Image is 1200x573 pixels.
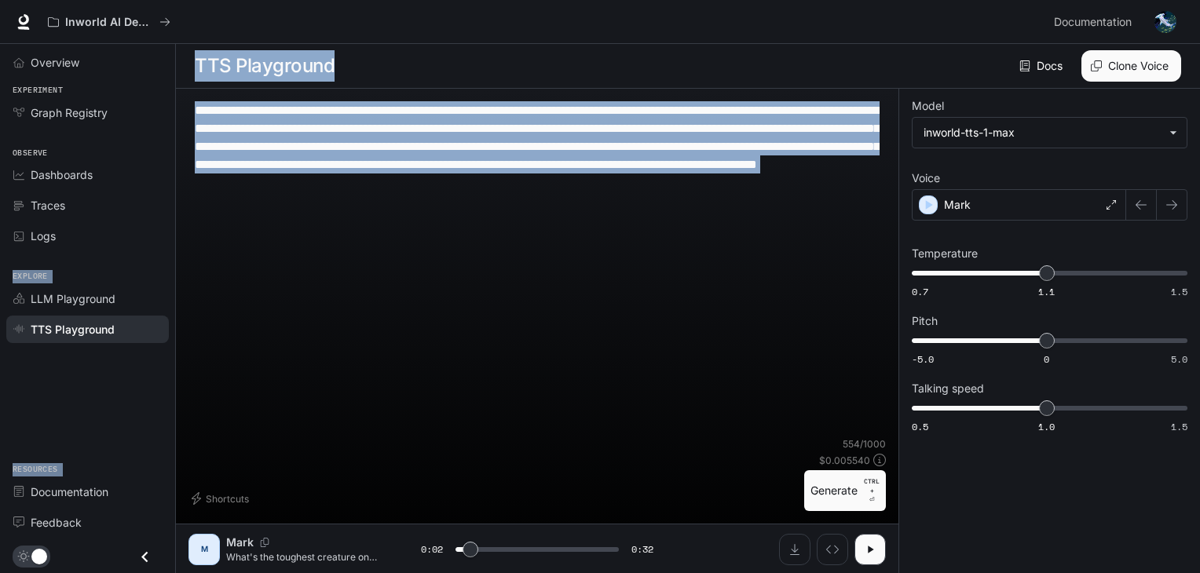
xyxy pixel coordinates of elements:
span: 0.5 [912,420,928,433]
span: 1.5 [1171,420,1187,433]
div: inworld-tts-1-max [924,125,1162,141]
span: 1.5 [1171,285,1187,298]
p: ⏎ [864,476,880,505]
a: Feedback [6,509,169,536]
span: -5.0 [912,352,934,366]
span: Feedback [31,514,82,531]
span: LLM Playground [31,290,115,307]
button: GenerateCTRL +⏎ [804,470,886,511]
p: Talking speed [912,383,984,394]
h1: TTS Playground [195,50,335,82]
p: Mark [226,535,254,550]
a: Overview [6,49,169,76]
p: Mark [944,197,971,213]
button: All workspaces [41,6,177,38]
span: Traces [31,197,65,214]
button: Clone Voice [1081,50,1181,82]
a: Dashboards [6,161,169,188]
span: 5.0 [1171,352,1187,366]
span: Dashboards [31,166,93,183]
span: 0.7 [912,285,928,298]
div: M [192,537,217,562]
button: Shortcuts [188,486,255,511]
span: Documentation [1054,13,1132,32]
span: Logs [31,228,56,244]
p: Voice [912,173,940,184]
img: User avatar [1154,11,1176,33]
a: Logs [6,222,169,250]
p: Model [912,100,944,111]
span: 0:32 [631,542,653,557]
a: LLM Playground [6,285,169,312]
a: TTS Playground [6,316,169,343]
a: Docs [1016,50,1069,82]
p: What's the toughest creature on Earth? Meet the tardigrade, also known as a water bear! This micr... [226,550,383,564]
p: CTRL + [864,476,880,495]
p: Inworld AI Demos [65,16,153,29]
a: Documentation [1048,6,1143,38]
button: User avatar [1150,6,1181,38]
button: Inspect [817,534,848,565]
button: Download audio [779,534,810,565]
a: Graph Registry [6,99,169,126]
button: Close drawer [127,541,163,573]
p: Pitch [912,316,938,327]
span: TTS Playground [31,321,115,338]
p: $ 0.005540 [819,454,870,467]
button: Copy Voice ID [254,538,276,547]
span: 1.1 [1038,285,1055,298]
a: Traces [6,192,169,219]
span: Documentation [31,484,108,500]
p: Temperature [912,248,978,259]
span: 0 [1044,352,1049,366]
span: 0:02 [421,542,443,557]
div: inworld-tts-1-max [913,118,1187,148]
span: Dark mode toggle [31,547,47,564]
span: Graph Registry [31,104,108,121]
a: Documentation [6,478,169,505]
p: 554 / 1000 [843,437,886,451]
span: 1.0 [1038,420,1055,433]
span: Overview [31,54,79,71]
